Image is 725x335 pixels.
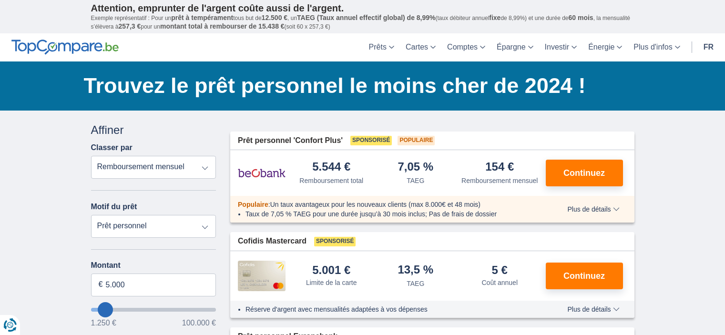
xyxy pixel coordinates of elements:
[582,33,628,61] a: Énergie
[563,169,605,177] span: Continuez
[312,161,350,174] div: 5.544 €
[407,279,424,288] div: TAEG
[569,14,593,21] span: 60 mois
[306,278,357,287] div: Limite de la carte
[91,143,133,152] label: Classer par
[398,136,435,145] span: Populaire
[297,14,435,21] span: TAEG (Taux annuel effectif global) de 8,99%
[350,136,392,145] span: Sponsorisé
[546,160,623,186] button: Continuez
[489,14,500,21] span: fixe
[567,206,619,213] span: Plus de détails
[230,200,547,209] div: :
[262,14,288,21] span: 12.500 €
[91,261,216,270] label: Montant
[461,176,538,185] div: Remboursement mensuel
[628,33,685,61] a: Plus d'infos
[299,176,363,185] div: Remboursement total
[312,264,350,276] div: 5.001 €
[560,305,626,313] button: Plus de détails
[238,135,343,146] span: Prêt personnel 'Confort Plus'
[407,176,424,185] div: TAEG
[238,201,268,208] span: Populaire
[398,161,433,174] div: 7,05 %
[398,264,433,277] div: 13,5 %
[546,263,623,289] button: Continuez
[567,306,619,313] span: Plus de détails
[245,209,540,219] li: Taux de 7,05 % TAEG pour une durée jusqu’à 30 mois inclus; Pas de frais de dossier
[485,161,514,174] div: 154 €
[91,122,216,138] div: Affiner
[11,40,119,55] img: TopCompare
[245,305,540,314] li: Réserve d'argent avec mensualités adaptées à vos dépenses
[238,236,306,247] span: Cofidis Mastercard
[492,264,508,276] div: 5 €
[539,33,583,61] a: Investir
[119,22,141,30] span: 257,3 €
[91,203,137,211] label: Motif du prêt
[481,278,518,287] div: Coût annuel
[270,201,480,208] span: Un taux avantageux pour les nouveaux clients (max 8.000€ et 48 mois)
[563,272,605,280] span: Continuez
[363,33,400,61] a: Prêts
[238,161,286,185] img: pret personnel Beobank
[91,2,634,14] p: Attention, emprunter de l'argent coûte aussi de l'argent.
[238,261,286,291] img: pret personnel Cofidis CC
[171,14,233,21] span: prêt à tempérament
[560,205,626,213] button: Plus de détails
[400,33,441,61] a: Cartes
[99,279,103,290] span: €
[182,319,216,327] span: 100.000 €
[698,33,719,61] a: fr
[160,22,285,30] span: montant total à rembourser de 15.438 €
[84,71,634,101] h1: Trouvez le prêt personnel le moins cher de 2024 !
[314,237,356,246] span: Sponsorisé
[91,14,634,31] p: Exemple représentatif : Pour un tous but de , un (taux débiteur annuel de 8,99%) et une durée de ...
[491,33,539,61] a: Épargne
[91,319,116,327] span: 1.250 €
[91,308,216,312] input: wantToBorrow
[441,33,491,61] a: Comptes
